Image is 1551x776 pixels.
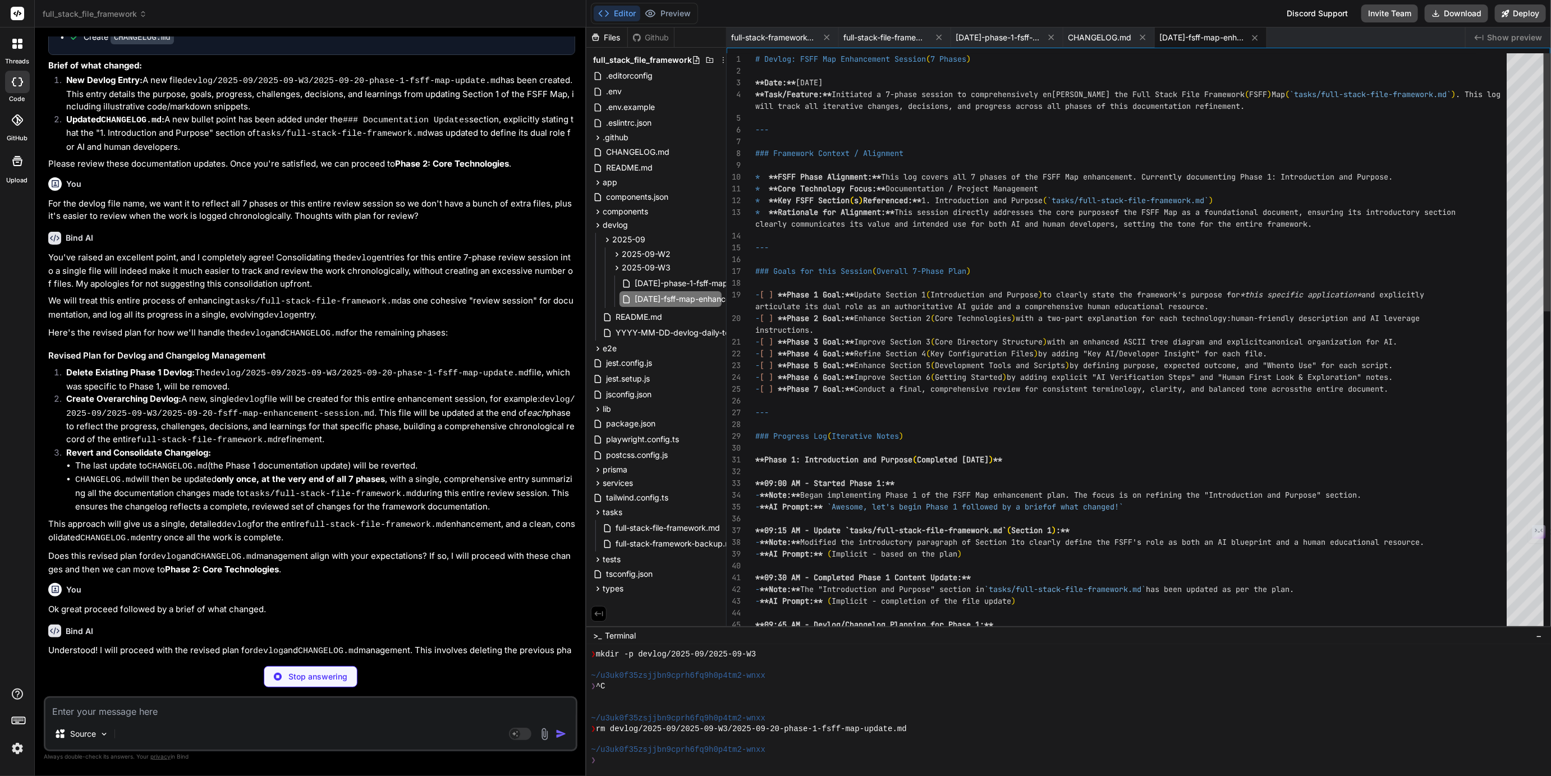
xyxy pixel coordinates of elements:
[57,393,575,447] li: A new, single file will be created for this entire enhancement session, for example: . This file ...
[343,116,469,125] code: ### Documentation Updates
[240,329,270,338] code: devlog
[48,60,142,71] strong: Brief of what changed:
[48,644,575,685] p: Understood! I will proceed with the revised plan for and management. This involves deleting the p...
[150,753,171,760] span: privacy
[66,395,575,419] code: devlog/2025-09/2025-09-W3/2025-09-20-fsff-map-enhancement-session.md
[245,489,416,499] code: tasks/full-stack-file-framework.md
[48,350,575,362] h3: Revised Plan for Devlog and Changelog Management
[111,31,174,44] code: CHANGELOG.md
[48,198,575,223] p: For the devlog file name, we want it to reflect all 7 phases or this entire review session so we ...
[305,520,446,530] code: full-stack-file-framework.md
[1280,4,1355,22] div: Discord Support
[1425,4,1488,22] button: Download
[48,158,575,171] p: Please review these documentation updates. Once you're satisfied, we can proceed to .
[594,6,640,21] button: Editor
[57,113,575,154] li: A new bullet point has been added under the section, explicitly stating that the "1. Introduction...
[44,751,577,762] p: Always double-check its answers. Your in Bind
[556,728,567,740] img: icon
[70,728,96,740] p: Source
[10,94,25,104] label: code
[217,474,385,484] strong: only once, at the very end of all 7 phases
[48,518,575,545] p: This approach will give us a single, detailed for the entire enhancement, and a clean, consolidat...
[264,311,294,320] code: devlog
[48,327,575,341] p: Here's the revised plan for how we'll handle the and for the remaining phases:
[7,134,27,143] label: GitHub
[151,552,181,562] code: devlog
[75,473,575,513] li: will then be updated , with a single, comprehensive entry summarizing all the documentation chang...
[66,75,143,85] strong: New Devlog Entry:
[66,367,195,378] strong: Delete Existing Phase 1 Devlog:
[48,603,575,616] p: Ok great proceed followed by a brief of what changed.
[196,552,256,562] code: CHANGELOG.md
[48,251,575,291] p: You've raised an excellent point, and I completely agree! Consolidating the entries for this enti...
[66,393,181,404] strong: Create Overarching Devlog:
[43,8,147,20] span: full_stack_file_framework
[57,366,575,393] li: The file, which was specific to Phase 1, will be removed.
[66,626,93,637] h6: Bind AI
[222,520,252,530] code: devlog
[346,254,377,263] code: devlog
[165,564,279,575] strong: Phase 2: Core Technologies
[1361,4,1418,22] button: Invite Team
[210,369,529,378] code: devlog/2025-09/2025-09-W3/2025-09-20-phase-1-fsff-map-update.md
[57,74,575,113] li: A new file has been created. This entry details the purpose, goals, progress, challenges, decisio...
[80,534,141,543] code: CHANGELOG.md
[1495,4,1546,22] button: Deploy
[640,6,695,21] button: Preview
[234,395,264,405] code: devlog
[253,646,283,656] code: devlog
[8,739,27,758] img: settings
[7,176,28,185] label: Upload
[66,114,164,125] strong: Updated :
[288,671,347,682] p: Stop answering
[66,584,81,595] h6: You
[182,76,501,86] code: devlog/2025-09/2025-09-W3/2025-09-20-phase-1-fsff-map-update.md
[147,462,208,471] code: CHANGELOG.md
[527,407,547,418] em: each
[84,31,174,43] div: Create
[66,232,93,244] h6: Bind AI
[48,550,575,576] p: Does this revised plan for and management align with your expectations? If so, I will proceed wit...
[256,129,428,139] code: tasks/full-stack-file-framework.md
[395,158,509,169] strong: Phase 2: Core Technologies
[285,329,346,338] code: CHANGELOG.md
[66,178,81,190] h6: You
[136,435,278,445] code: full-stack-file-framework.md
[66,447,211,458] strong: Revert and Consolidate Changelog:
[101,116,162,125] code: CHANGELOG.md
[48,295,575,322] p: We will treat this entire process of enhancing as one cohesive "review session" for documentation...
[298,646,359,656] code: CHANGELOG.md
[75,460,575,474] li: The last update to (the Phase 1 documentation update) will be reverted.
[230,297,402,306] code: tasks/full-stack-file-framework.md
[5,57,29,66] label: threads
[538,728,551,741] img: attachment
[75,475,136,485] code: CHANGELOG.md
[99,729,109,739] img: Pick Models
